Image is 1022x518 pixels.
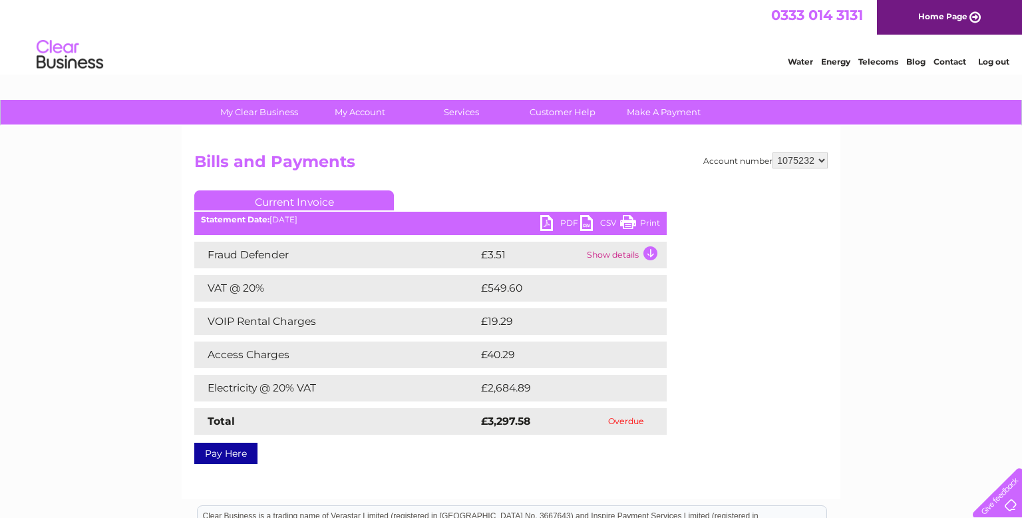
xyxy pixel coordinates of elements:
a: Make A Payment [609,100,719,125]
td: Electricity @ 20% VAT [194,375,478,401]
td: £2,684.89 [478,375,647,401]
strong: £3,297.58 [481,415,530,427]
a: CSV [580,215,620,234]
a: PDF [540,215,580,234]
td: Access Charges [194,342,478,368]
td: £549.60 [478,275,643,302]
a: Log out [978,57,1009,67]
a: Pay Here [194,443,257,464]
td: VOIP Rental Charges [194,308,478,335]
td: £19.29 [478,308,639,335]
a: Print [620,215,660,234]
a: Customer Help [508,100,617,125]
td: £40.29 [478,342,640,368]
a: My Account [305,100,415,125]
a: My Clear Business [204,100,314,125]
a: Water [788,57,813,67]
td: Show details [584,242,667,268]
img: logo.png [36,35,104,75]
h2: Bills and Payments [194,152,828,178]
a: Energy [821,57,850,67]
a: Contact [934,57,966,67]
a: Telecoms [858,57,898,67]
div: Clear Business is a trading name of Verastar Limited (registered in [GEOGRAPHIC_DATA] No. 3667643... [198,7,826,65]
td: £3.51 [478,242,584,268]
a: Blog [906,57,926,67]
td: Fraud Defender [194,242,478,268]
td: Overdue [585,408,667,435]
a: 0333 014 3131 [771,7,863,23]
a: Services [407,100,516,125]
a: Current Invoice [194,190,394,210]
strong: Total [208,415,235,427]
div: [DATE] [194,215,667,224]
td: VAT @ 20% [194,275,478,302]
div: Account number [703,152,828,168]
b: Statement Date: [201,214,269,224]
